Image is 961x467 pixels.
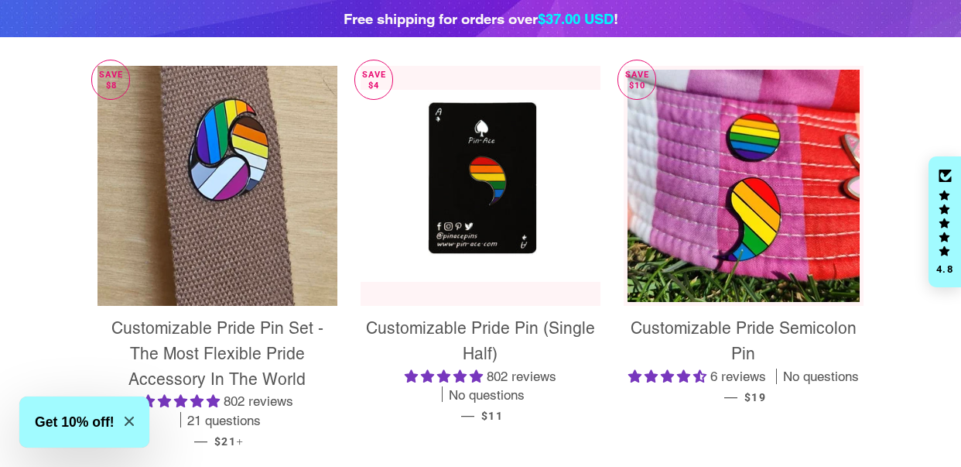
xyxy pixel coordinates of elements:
span: $11 [481,410,503,422]
span: — [194,433,207,448]
p: Save $4 [355,60,392,100]
span: $21 [214,435,244,448]
span: Customizable Pride Semicolon Pin [631,318,857,363]
span: $37.00 USD [538,10,614,27]
span: No questions [783,368,859,386]
p: Save $8 [92,60,129,100]
span: 802 reviews [224,393,293,409]
span: 4.67 stars [628,369,710,384]
span: No questions [449,386,525,405]
span: — [461,407,474,423]
a: Customizable Pride Pin Set - The Most Flexible Pride Accessory In The World 4.83 stars 802 review... [97,306,337,461]
span: 4.83 stars [405,369,487,384]
a: Customizable Pride Pin (Single Half) 4.83 stars 802 reviews No questions — $11 [361,306,600,435]
span: Customizable Pride Pin Set - The Most Flexible Pride Accessory In The World [111,318,323,389]
a: Customizable Pride Semicolon Pin 4.67 stars 6 reviews No questions — $19 [624,306,864,417]
span: — [724,389,737,404]
p: Save $10 [618,60,655,100]
span: $19 [744,391,766,403]
span: 4.83 stars [142,393,224,409]
span: Customizable Pride Pin (Single Half) [366,318,595,363]
div: Free shipping for orders over ! [344,8,618,29]
span: 21 questions [187,412,261,431]
span: 6 reviews [710,369,766,384]
span: 802 reviews [487,369,556,384]
div: 4.8 [935,264,954,274]
div: Click to open Judge.me floating reviews tab [929,156,961,288]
